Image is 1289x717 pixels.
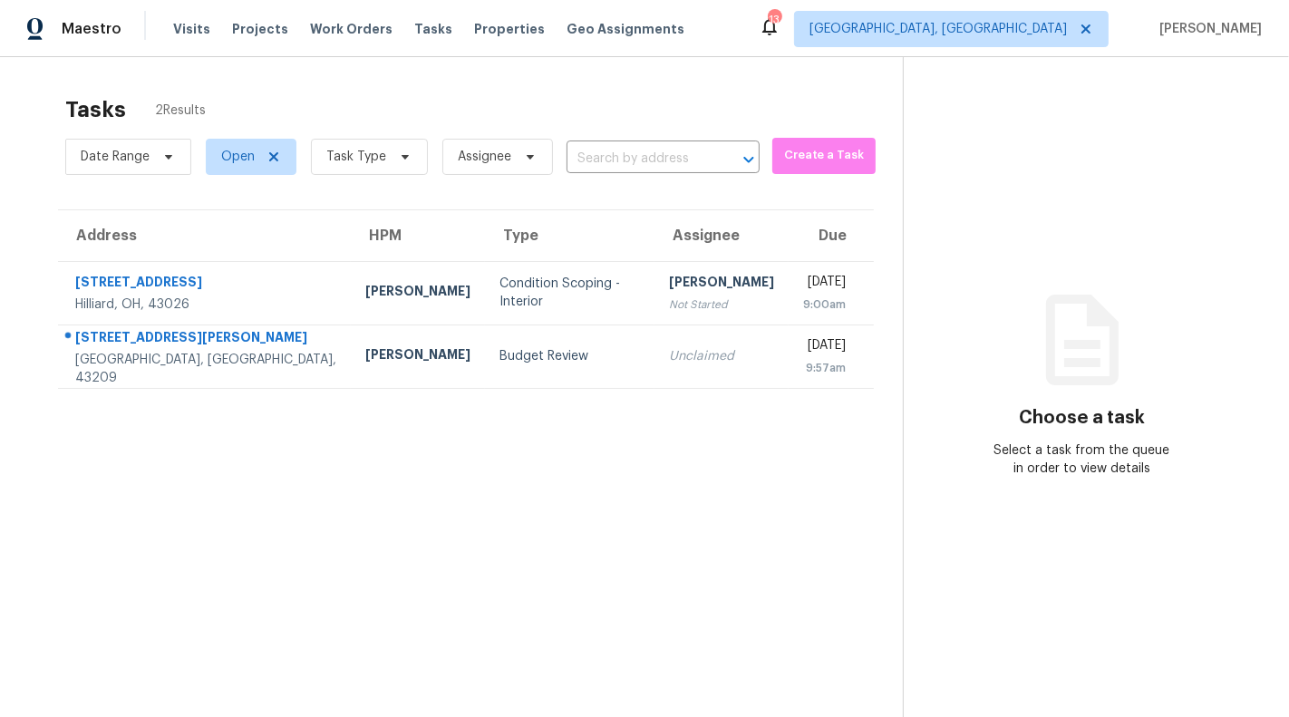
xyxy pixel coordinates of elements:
[81,148,150,166] span: Date Range
[474,20,545,38] span: Properties
[62,20,121,38] span: Maestro
[1152,20,1262,38] span: [PERSON_NAME]
[669,347,774,365] div: Unclaimed
[458,148,511,166] span: Assignee
[772,138,876,174] button: Create a Task
[65,101,126,119] h2: Tasks
[803,273,846,296] div: [DATE]
[326,148,386,166] span: Task Type
[499,275,640,311] div: Condition Scoping - Interior
[803,336,846,359] div: [DATE]
[669,296,774,314] div: Not Started
[414,23,452,35] span: Tasks
[803,359,846,377] div: 9:57am
[1019,409,1145,427] h3: Choose a task
[803,296,846,314] div: 9:00am
[232,20,288,38] span: Projects
[173,20,210,38] span: Visits
[365,282,470,305] div: [PERSON_NAME]
[669,273,774,296] div: [PERSON_NAME]
[58,210,351,261] th: Address
[365,345,470,368] div: [PERSON_NAME]
[809,20,1067,38] span: [GEOGRAPHIC_DATA], [GEOGRAPHIC_DATA]
[485,210,654,261] th: Type
[351,210,485,261] th: HPM
[221,148,255,166] span: Open
[567,20,684,38] span: Geo Assignments
[736,147,761,172] button: Open
[789,210,874,261] th: Due
[768,11,780,29] div: 13
[567,145,709,173] input: Search by address
[75,273,336,296] div: [STREET_ADDRESS]
[75,351,336,387] div: [GEOGRAPHIC_DATA], [GEOGRAPHIC_DATA], 43209
[310,20,393,38] span: Work Orders
[75,296,336,314] div: Hilliard, OH, 43026
[499,347,640,365] div: Budget Review
[993,441,1170,478] div: Select a task from the queue in order to view details
[155,102,206,120] span: 2 Results
[75,328,336,351] div: [STREET_ADDRESS][PERSON_NAME]
[654,210,789,261] th: Assignee
[781,145,867,166] span: Create a Task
